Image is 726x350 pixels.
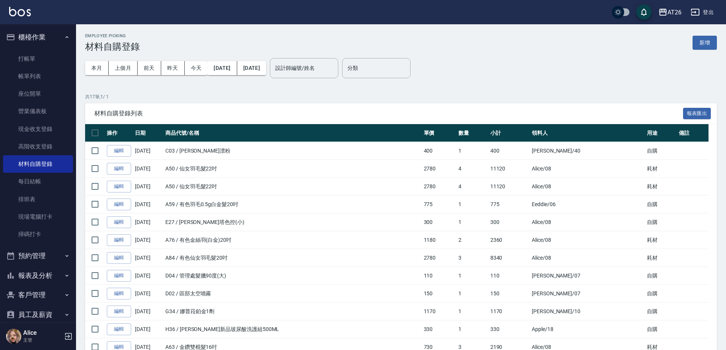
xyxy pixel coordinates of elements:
[488,267,530,285] td: 110
[422,124,457,142] th: 單價
[163,160,422,178] td: A50 / 仙女羽毛髮22吋
[645,303,677,320] td: 自購
[107,181,131,192] a: 編輯
[133,142,163,160] td: [DATE]
[107,145,131,157] a: 編輯
[133,249,163,267] td: [DATE]
[530,285,645,303] td: [PERSON_NAME] /07
[133,160,163,178] td: [DATE]
[3,225,73,243] a: 掃碼打卡
[488,124,530,142] th: 小計
[422,267,457,285] td: 110
[85,33,140,38] h2: Employee Picking
[163,320,422,338] td: H36 / [PERSON_NAME]新品玻尿酸洗護組500ML
[3,120,73,138] a: 現金收支登錄
[457,285,488,303] td: 1
[422,142,457,160] td: 400
[163,213,422,231] td: E27 / [PERSON_NAME]塔色控(小)
[488,231,530,249] td: 2360
[161,61,185,75] button: 昨天
[636,5,651,20] button: save
[163,267,422,285] td: D04 / 管理處髮臘90度(大)
[107,270,131,282] a: 編輯
[3,173,73,190] a: 每日結帳
[133,320,163,338] td: [DATE]
[3,27,73,47] button: 櫃檯作業
[3,208,73,225] a: 現場電腦打卡
[133,267,163,285] td: [DATE]
[683,108,711,120] button: 報表匯出
[3,191,73,208] a: 排班表
[133,231,163,249] td: [DATE]
[133,178,163,195] td: [DATE]
[109,61,138,75] button: 上個月
[488,303,530,320] td: 1170
[530,142,645,160] td: [PERSON_NAME] /40
[683,109,711,117] a: 報表匯出
[457,267,488,285] td: 1
[530,249,645,267] td: Alice /08
[107,234,131,246] a: 編輯
[488,160,530,178] td: 11120
[667,8,682,17] div: AT26
[3,102,73,120] a: 營業儀表板
[488,142,530,160] td: 400
[107,306,131,317] a: 編輯
[457,213,488,231] td: 1
[457,195,488,213] td: 1
[457,231,488,249] td: 2
[457,124,488,142] th: 數量
[133,303,163,320] td: [DATE]
[107,252,131,264] a: 編輯
[688,5,717,19] button: 登出
[133,285,163,303] td: [DATE]
[530,213,645,231] td: Alice /08
[3,68,73,85] a: 帳單列表
[3,85,73,102] a: 座位開單
[133,195,163,213] td: [DATE]
[107,163,131,175] a: 編輯
[530,231,645,249] td: Alice /08
[693,39,717,46] a: 新增
[163,195,422,213] td: A59 / 有色羽毛0.5g白金髮20吋
[138,61,161,75] button: 前天
[107,323,131,335] a: 編輯
[23,337,62,344] p: 主管
[422,195,457,213] td: 775
[488,195,530,213] td: 775
[23,329,62,337] h5: Alice
[422,178,457,195] td: 2780
[422,320,457,338] td: 330
[163,231,422,249] td: A76 / 有色金絲羽(白金)20吋
[133,124,163,142] th: 日期
[530,320,645,338] td: Apple /18
[422,231,457,249] td: 1180
[94,110,683,117] span: 材料自購登錄列表
[163,249,422,267] td: A84 / 有色仙女羽毛髮20吋
[457,249,488,267] td: 3
[163,178,422,195] td: A50 / 仙女羽毛髮22吋
[3,50,73,68] a: 打帳單
[488,285,530,303] td: 150
[3,155,73,173] a: 材料自購登錄
[208,61,237,75] button: [DATE]
[107,216,131,228] a: 編輯
[645,178,677,195] td: 耗材
[530,195,645,213] td: Eeddie /06
[457,160,488,178] td: 4
[645,285,677,303] td: 自購
[457,303,488,320] td: 1
[488,249,530,267] td: 8340
[3,305,73,325] button: 員工及薪資
[163,142,422,160] td: C03 / [PERSON_NAME]漂粉
[6,329,21,344] img: Person
[422,160,457,178] td: 2780
[645,195,677,213] td: 自購
[85,41,140,52] h3: 材料自購登錄
[422,285,457,303] td: 150
[645,213,677,231] td: 自購
[3,246,73,266] button: 預約管理
[422,213,457,231] td: 300
[107,288,131,300] a: 編輯
[185,61,208,75] button: 今天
